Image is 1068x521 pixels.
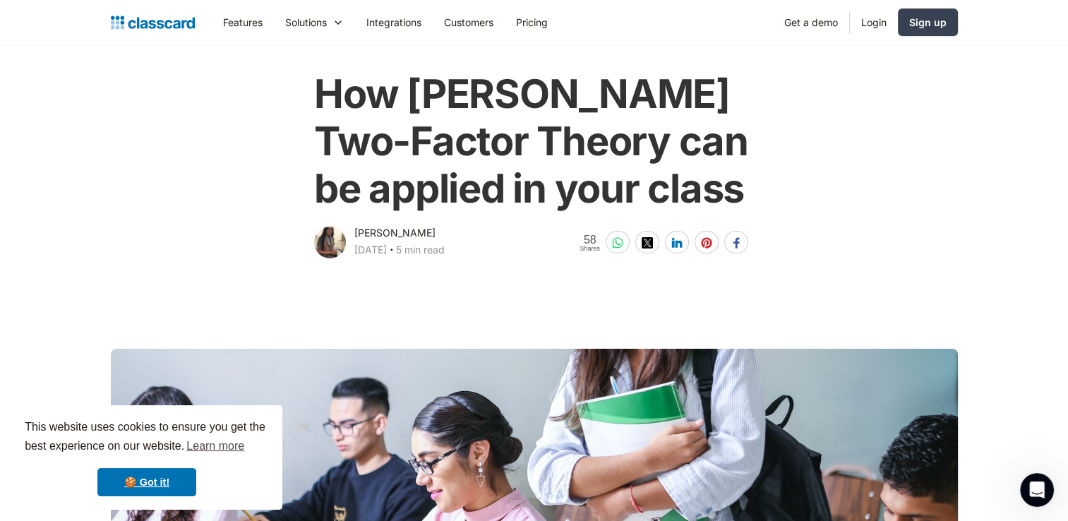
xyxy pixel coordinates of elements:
img: facebook-white sharing button [731,237,742,248]
span: Shares [580,246,600,252]
a: home [111,13,195,32]
a: dismiss cookie message [97,468,196,496]
div: 5 min read [396,241,445,258]
a: learn more about cookies [184,436,246,457]
h1: How [PERSON_NAME] Two-Factor Theory can be applied in your class [314,71,754,213]
a: Login [850,6,898,38]
div: Sign up [909,15,947,30]
div: Solutions [285,15,327,30]
a: Integrations [355,6,433,38]
a: Pricing [505,6,559,38]
img: linkedin-white sharing button [671,237,683,248]
span: This website uses cookies to ensure you get the best experience on our website. [25,419,269,457]
img: twitter-white sharing button [642,237,653,248]
div: cookieconsent [11,405,282,510]
a: Customers [433,6,505,38]
img: whatsapp-white sharing button [612,237,623,248]
a: Features [212,6,274,38]
div: [DATE] [354,241,387,258]
div: [PERSON_NAME] [354,224,436,241]
img: pinterest-white sharing button [701,237,712,248]
div: ‧ [387,241,396,261]
a: Sign up [898,8,958,36]
iframe: Intercom live chat [1020,473,1054,507]
a: Get a demo [773,6,849,38]
div: Solutions [274,6,355,38]
span: 58 [580,234,600,246]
